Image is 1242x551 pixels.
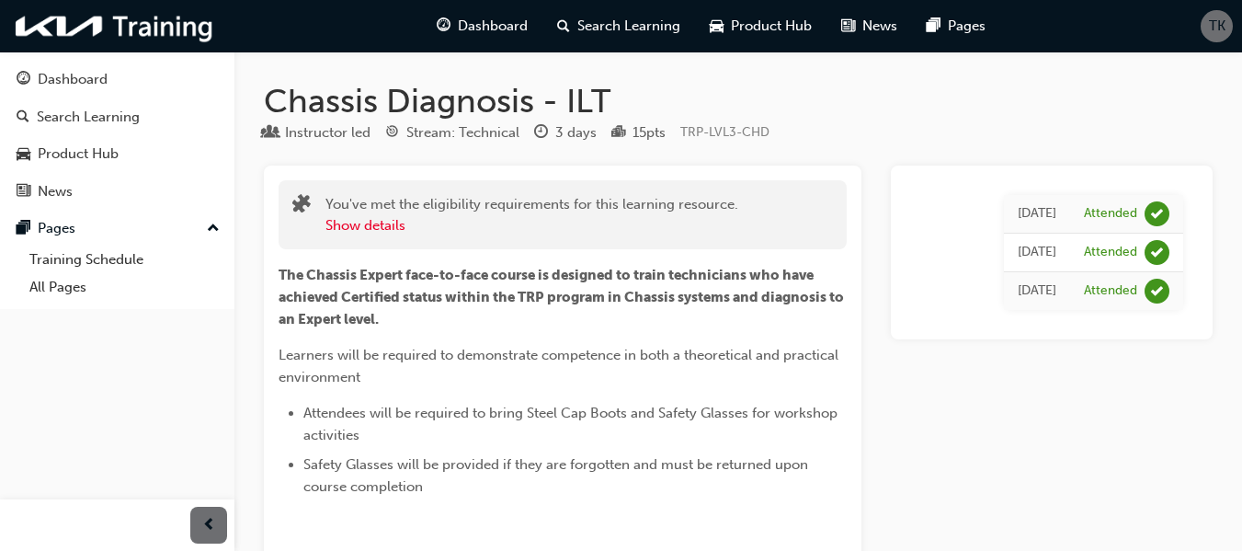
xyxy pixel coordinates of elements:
span: TK [1209,16,1225,37]
span: clock-icon [534,125,548,142]
span: car-icon [710,15,724,38]
span: Search Learning [577,16,680,37]
span: News [862,16,897,37]
div: Instructor led [285,122,370,143]
div: Points [611,121,666,144]
span: news-icon [17,184,30,201]
div: Product Hub [38,143,119,165]
span: news-icon [841,15,855,38]
span: podium-icon [611,125,625,142]
span: Attendees will be required to bring Steel Cap Boots and Safety Glasses for workshop activities [303,405,841,443]
div: Attended [1084,244,1137,261]
span: pages-icon [17,221,30,237]
span: learningResourceType_INSTRUCTOR_LED-icon [264,125,278,142]
div: 15 pts [632,122,666,143]
div: Pages [38,218,75,239]
div: Search Learning [37,107,140,128]
a: news-iconNews [826,7,912,45]
span: target-icon [385,125,399,142]
span: The Chassis Expert face-to-face course is designed to train technicians who have achieved Certifi... [279,267,847,327]
span: Pages [948,16,986,37]
a: guage-iconDashboard [422,7,542,45]
div: News [38,181,73,202]
img: kia-training [9,7,221,45]
a: pages-iconPages [912,7,1000,45]
button: TK [1201,10,1233,42]
span: pages-icon [927,15,940,38]
div: Duration [534,121,597,144]
div: Type [264,121,370,144]
a: search-iconSearch Learning [542,7,695,45]
span: learningRecordVerb_ATTEND-icon [1145,201,1169,226]
span: car-icon [17,146,30,163]
span: learningRecordVerb_ATTEND-icon [1145,240,1169,265]
div: Stream [385,121,519,144]
span: guage-icon [437,15,450,38]
button: DashboardSearch LearningProduct HubNews [7,59,227,212]
div: 3 days [555,122,597,143]
h1: Chassis Diagnosis - ILT [264,81,1213,121]
a: Training Schedule [22,246,227,274]
span: up-icon [207,217,220,241]
span: search-icon [557,15,570,38]
button: Pages [7,212,227,246]
div: Fri Jan 15 2021 11:00:00 GMT+1000 (Australian Eastern Standard Time) [1018,203,1056,224]
span: guage-icon [17,72,30,88]
span: Safety Glasses will be provided if they are forgotten and must be returned upon course completion [303,456,812,495]
span: puzzle-icon [292,196,311,217]
span: Learning resource code [680,124,769,140]
a: car-iconProduct Hub [695,7,826,45]
span: prev-icon [202,514,216,537]
a: All Pages [22,273,227,302]
div: You've met the eligibility requirements for this learning resource. [325,194,738,235]
span: search-icon [17,109,29,126]
a: News [7,175,227,209]
div: Fri Jan 15 2021 10:00:00 GMT+1000 (Australian Eastern Standard Time) [1018,242,1056,263]
div: Attended [1084,282,1137,300]
span: Product Hub [731,16,812,37]
div: Attended [1084,205,1137,223]
span: Dashboard [458,16,528,37]
a: Dashboard [7,63,227,97]
span: Learners will be required to demonstrate competence in both a theoretical and practical environment [279,347,842,385]
span: learningRecordVerb_ATTEND-icon [1145,279,1169,304]
div: Stream: Technical [406,122,519,143]
div: Dashboard [38,69,108,90]
a: Search Learning [7,100,227,134]
div: Thu Dec 31 2020 00:00:00 GMT+1000 (Australian Eastern Standard Time) [1018,281,1056,302]
button: Show details [325,215,405,236]
a: Product Hub [7,137,227,171]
